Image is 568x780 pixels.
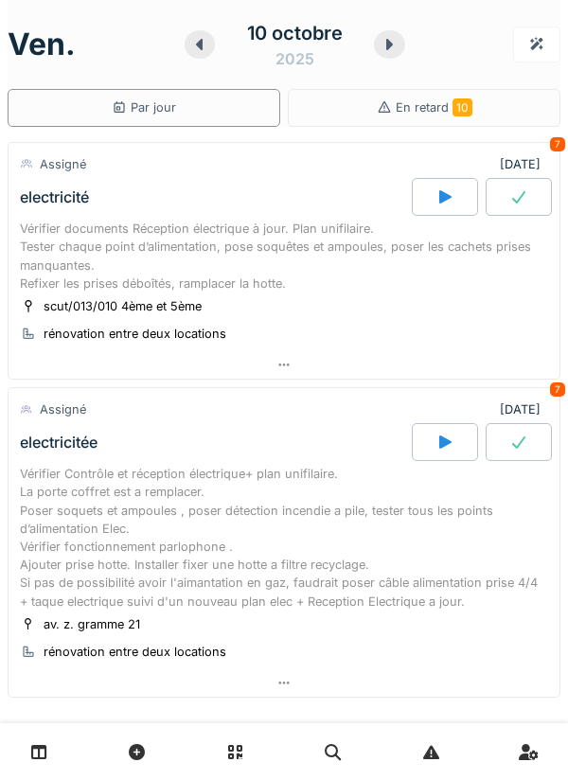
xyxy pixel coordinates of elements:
[247,19,343,47] div: 10 octobre
[550,382,565,397] div: 7
[40,155,86,173] div: Assigné
[396,100,472,115] span: En retard
[20,465,548,611] div: Vérifier Contrôle et réception électrique+ plan unifilaire. La porte coffret est a remplacer. Pos...
[500,155,548,173] div: [DATE]
[20,434,98,452] div: electricitée
[453,98,472,116] span: 10
[550,137,565,151] div: 7
[44,297,202,315] div: scut/013/010 4ème et 5ème
[20,188,89,206] div: electricité
[8,27,76,62] h1: ven.
[40,400,86,418] div: Assigné
[112,98,176,116] div: Par jour
[20,220,548,292] div: Vérifier documents Réception électrique à jour. Plan unifilaire. Tester chaque point d’alimentati...
[44,643,226,661] div: rénovation entre deux locations
[275,47,314,70] div: 2025
[500,400,548,418] div: [DATE]
[44,325,226,343] div: rénovation entre deux locations
[44,615,140,633] div: av. z. gramme 21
